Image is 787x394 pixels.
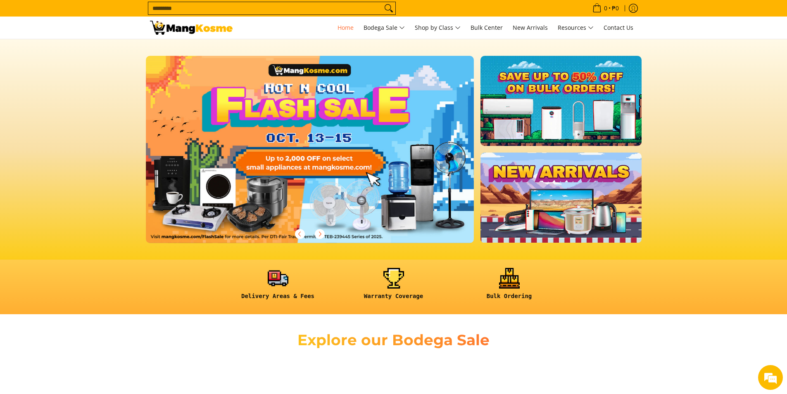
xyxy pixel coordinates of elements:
[382,2,395,14] button: Search
[554,17,598,39] a: Resources
[456,268,563,306] a: <h6><strong>Bulk Ordering</strong></h6>
[415,23,461,33] span: Shop by Class
[471,24,503,31] span: Bulk Center
[466,17,507,39] a: Bulk Center
[274,331,514,349] h2: Explore our Bodega Sale
[364,23,405,33] span: Bodega Sale
[224,268,332,306] a: <h6><strong>Delivery Areas & Fees</strong></h6>
[411,17,465,39] a: Shop by Class
[513,24,548,31] span: New Arrivals
[590,4,621,13] span: •
[146,56,501,256] a: More
[604,24,633,31] span: Contact Us
[611,5,620,11] span: ₱0
[333,17,358,39] a: Home
[558,23,594,33] span: Resources
[340,268,447,306] a: <h6><strong>Warranty Coverage</strong></h6>
[359,17,409,39] a: Bodega Sale
[241,17,637,39] nav: Main Menu
[150,21,233,35] img: Mang Kosme: Your Home Appliances Warehouse Sale Partner!
[311,225,329,243] button: Next
[509,17,552,39] a: New Arrivals
[603,5,609,11] span: 0
[291,225,309,243] button: Previous
[599,17,637,39] a: Contact Us
[338,24,354,31] span: Home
